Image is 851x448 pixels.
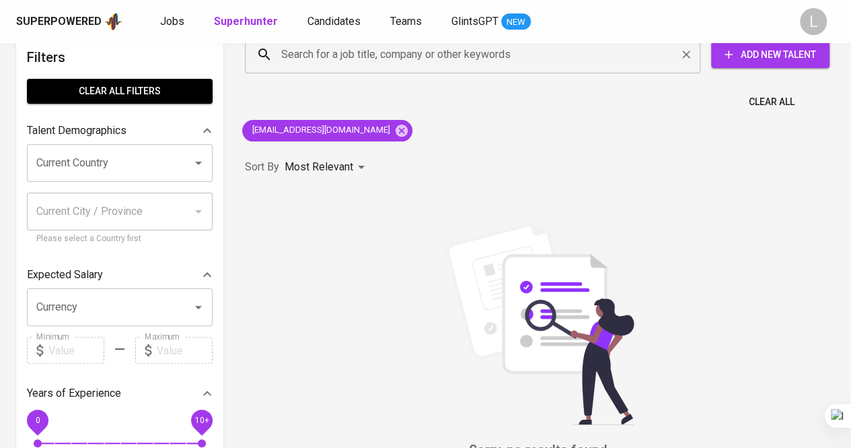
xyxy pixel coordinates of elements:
[677,45,696,64] button: Clear
[501,15,531,29] span: NEW
[390,13,424,30] a: Teams
[27,79,213,104] button: Clear All filters
[27,46,213,68] h6: Filters
[16,14,102,30] div: Superpowered
[242,124,398,137] span: [EMAIL_ADDRESS][DOMAIN_NAME]
[749,94,794,110] span: Clear All
[16,11,122,32] a: Superpoweredapp logo
[48,337,104,364] input: Value
[285,159,353,175] p: Most Relevant
[245,159,279,175] p: Sort By
[307,15,361,28] span: Candidates
[451,15,498,28] span: GlintsGPT
[242,120,412,141] div: [EMAIL_ADDRESS][DOMAIN_NAME]
[722,46,819,63] span: Add New Talent
[35,416,40,425] span: 0
[214,15,278,28] b: Superhunter
[27,380,213,407] div: Years of Experience
[189,154,208,172] button: Open
[38,83,202,100] span: Clear All filters
[285,155,369,180] div: Most Relevant
[160,15,184,28] span: Jobs
[189,298,208,317] button: Open
[36,232,203,246] p: Please select a Country first
[157,337,213,364] input: Value
[451,13,531,30] a: GlintsGPT NEW
[439,223,641,425] img: file_searching.svg
[307,13,363,30] a: Candidates
[214,13,281,30] a: Superhunter
[160,13,187,30] a: Jobs
[711,41,829,68] button: Add New Talent
[27,261,213,288] div: Expected Salary
[194,416,209,425] span: 10+
[743,90,800,115] button: Clear All
[104,11,122,32] img: app logo
[27,117,213,144] div: Talent Demographics
[27,385,121,402] p: Years of Experience
[390,15,422,28] span: Teams
[800,8,827,35] div: L
[27,123,126,139] p: Talent Demographics
[27,267,103,283] p: Expected Salary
